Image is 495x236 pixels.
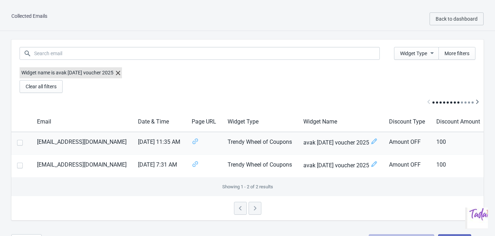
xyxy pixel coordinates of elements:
[20,80,63,93] button: Clear all filters
[222,132,298,155] td: Trendy Wheel of Coupons
[186,112,222,132] th: Page URL
[132,155,186,178] td: [DATE] 7:31 AM
[31,155,132,178] td: [EMAIL_ADDRESS][DOMAIN_NAME]
[31,132,132,155] td: [EMAIL_ADDRESS][DOMAIN_NAME]
[383,132,431,155] td: Amount OFF
[465,208,488,229] iframe: chat widget
[445,51,469,56] span: More filters
[430,12,484,25] button: Back to dashboard
[431,155,486,178] td: 100
[11,178,484,196] div: Showing 1 - 2 of 2 results
[34,47,380,60] input: Search email
[303,161,378,170] span: avak [DATE] voucher 2025
[132,132,186,155] td: [DATE] 11:35 AM
[400,51,427,56] span: Widget Type
[31,112,132,132] th: Email
[431,132,486,155] td: 100
[222,155,298,178] td: Trendy Wheel of Coupons
[394,47,439,60] button: Widget Type
[298,112,383,132] th: Widget Name
[436,16,478,22] span: Back to dashboard
[303,138,378,147] span: avak [DATE] voucher 2025
[222,112,298,132] th: Widget Type
[471,96,484,109] button: Scroll table right one column
[26,84,57,89] span: Clear all filters
[431,112,486,132] th: Discount Amount
[20,67,122,78] label: Widget name is avak [DATE] voucher 2025
[438,47,475,60] button: More filters
[383,112,431,132] th: Discount Type
[132,112,186,132] th: Date & Time
[383,155,431,178] td: Amount OFF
